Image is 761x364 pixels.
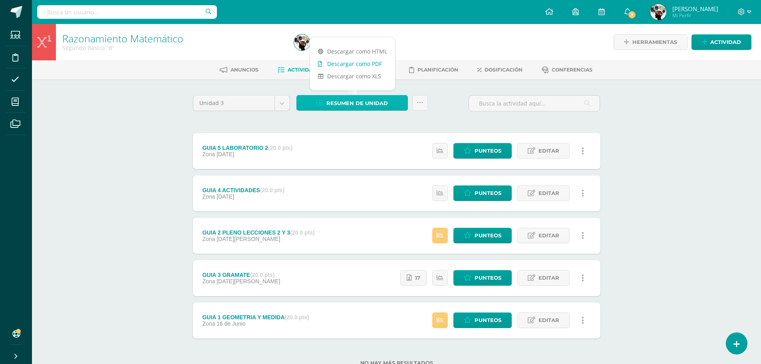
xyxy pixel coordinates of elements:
[538,271,559,285] span: Editar
[552,67,592,73] span: Conferencias
[202,145,292,151] div: GUIA 5 LABORATORIO 2
[538,186,559,201] span: Editar
[672,12,718,19] span: Mi Perfil
[538,313,559,328] span: Editar
[710,35,741,50] span: Actividad
[409,64,458,76] a: Planificación
[542,64,592,76] a: Conferencias
[217,193,234,200] span: [DATE]
[62,44,284,52] div: Segundo Básico 'B'
[62,32,183,45] a: Razonamiento Matemático
[230,67,258,73] span: Anuncios
[278,64,323,76] a: Actividades
[417,67,458,73] span: Planificación
[691,34,751,50] a: Actividad
[453,270,512,286] a: Punteos
[193,95,290,111] a: Unidad 3
[538,228,559,243] span: Editar
[672,5,718,13] span: [PERSON_NAME]
[310,45,395,58] a: Descargar como HTML
[202,314,309,320] div: GUIA 1 GEOMETRIA Y MEDIDA
[202,187,284,193] div: GUIA 4 ACTIVIDADES
[217,151,234,157] span: [DATE]
[453,312,512,328] a: Punteos
[475,313,501,328] span: Punteos
[37,5,217,19] input: Busca un usuario...
[310,58,395,70] a: Descargar como PDF
[453,143,512,159] a: Punteos
[294,34,310,50] img: 6048ae9c2eba16dcb25a041118cbde53.png
[202,272,280,278] div: GUIA 3 GRAMATE
[453,185,512,201] a: Punteos
[260,187,284,193] strong: (20.0 pts)
[415,271,420,285] span: 17
[469,95,600,111] input: Busca la actividad aquí...
[485,67,523,73] span: Dosificación
[202,236,215,242] span: Zona
[296,95,408,111] a: Resumen de unidad
[268,145,292,151] strong: (20.0 pts)
[62,33,284,44] h1: Razonamiento Matemático
[217,278,280,284] span: [DATE][PERSON_NAME]
[400,270,427,286] a: 17
[475,186,501,201] span: Punteos
[199,95,268,111] span: Unidad 3
[632,35,677,50] span: Herramientas
[310,70,395,82] a: Descargar como XLS
[290,229,314,236] strong: (20.0 pts)
[477,64,523,76] a: Dosificación
[285,314,309,320] strong: (20.0 pts)
[326,96,388,111] span: Resumen de unidad
[650,4,666,20] img: 6048ae9c2eba16dcb25a041118cbde53.png
[453,228,512,243] a: Punteos
[220,64,258,76] a: Anuncios
[475,271,501,285] span: Punteos
[475,143,501,158] span: Punteos
[628,10,636,19] span: 7
[288,67,323,73] span: Actividades
[538,143,559,158] span: Editar
[202,151,215,157] span: Zona
[250,272,274,278] strong: (20.0 pts)
[202,193,215,200] span: Zona
[217,320,245,327] span: 16 de Junio
[202,320,215,327] span: Zona
[202,278,215,284] span: Zona
[614,34,687,50] a: Herramientas
[475,228,501,243] span: Punteos
[202,229,314,236] div: GUIA 2 PLENO LECCIONES 2 Y 3
[217,236,280,242] span: [DATE][PERSON_NAME]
